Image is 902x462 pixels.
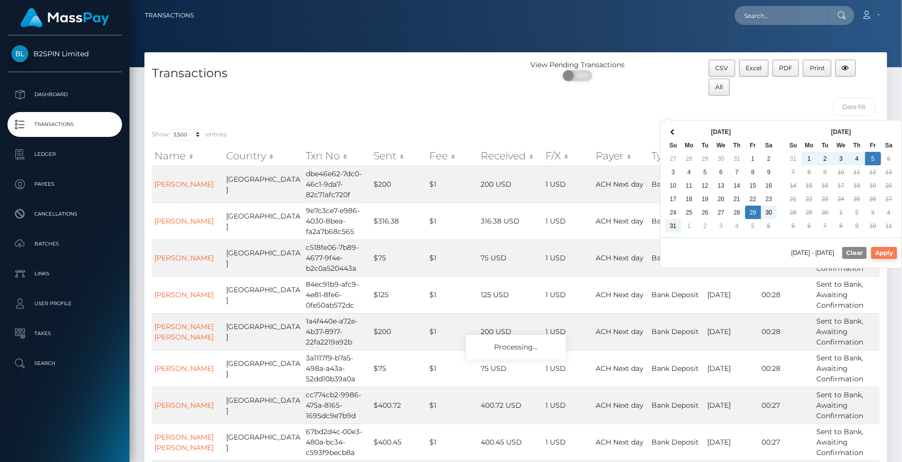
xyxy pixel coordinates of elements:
td: 12 [697,179,713,192]
p: Ledger [11,147,118,162]
td: 3 [833,152,849,165]
td: 7 [729,165,745,179]
td: Sent to Bank, Awaiting Confirmation [814,276,880,313]
td: 1 USD [543,276,593,313]
td: dbe46e62-7dc0-46c1-9da7-82c71afc720f [303,166,371,203]
a: Transactions [145,5,194,26]
p: Cancellations [11,207,118,222]
td: Bank Deposit [649,424,705,461]
th: Sa [881,138,897,152]
span: ACH Next day [596,401,644,410]
label: Show entries [152,129,227,140]
td: 13 [881,165,897,179]
td: [DATE] [705,424,760,461]
td: 9e7c3ce7-e986-4030-8bea-fa2a7b68c565 [303,203,371,239]
td: Bank Deposit [649,387,705,424]
td: 1 USD [543,387,593,424]
p: Links [11,266,118,281]
td: Bank Deposit [649,239,705,276]
td: 31 [729,152,745,165]
a: Payees [7,172,122,197]
div: View Pending Transactions [516,60,640,70]
td: 10 [833,165,849,179]
th: Th [849,138,865,152]
td: [GEOGRAPHIC_DATA] [224,424,303,461]
td: 28 [729,206,745,219]
td: [DATE] [705,276,760,313]
p: Dashboard [11,87,118,102]
td: Sent to Bank, Awaiting Confirmation [814,387,880,424]
td: [GEOGRAPHIC_DATA] [224,239,303,276]
h4: Transactions [152,65,509,82]
span: ACH Next day [596,217,644,226]
a: Dashboard [7,82,122,107]
td: Bank Deposit [649,166,705,203]
td: 5 [745,219,761,232]
td: 15 [801,179,817,192]
td: 00:27 [760,424,814,461]
td: $75 [371,350,427,387]
td: 25 [849,192,865,206]
td: 21 [785,192,801,206]
td: 24 [833,192,849,206]
td: 13 [713,179,729,192]
th: [DATE] [801,125,881,138]
td: 31 [665,219,681,232]
td: 18 [681,192,697,206]
a: [PERSON_NAME] [154,364,214,373]
td: 10 [665,179,681,192]
td: 1 USD [543,203,593,239]
td: 5 [697,165,713,179]
td: 1 [833,206,849,219]
td: $1 [427,387,478,424]
a: Transactions [7,112,122,137]
span: PDF [779,64,792,72]
td: 22 [801,192,817,206]
th: Type: activate to sort column ascending [649,146,705,166]
td: $1 [427,166,478,203]
th: Mo [801,138,817,152]
td: 125 USD [478,276,543,313]
td: 75 USD [478,350,543,387]
td: 3 [665,165,681,179]
td: 1a4f440e-a72e-4b37-8917-22fa2219a92b [303,313,371,350]
td: 12 [865,165,881,179]
a: [PERSON_NAME] [154,180,214,189]
td: 23 [761,192,777,206]
td: $1 [427,239,478,276]
td: 28 [681,152,697,165]
p: Taxes [11,326,118,341]
a: Ledger [7,142,122,167]
td: 00:27 [760,387,814,424]
td: 1 USD [543,313,593,350]
td: 26 [865,192,881,206]
td: c518fe06-7b89-4677-9f4e-b2c0a520443a [303,239,371,276]
select: Showentries [169,129,206,140]
td: 4 [849,152,865,165]
td: 7 [817,219,833,232]
td: Bank Deposit [649,350,705,387]
td: $1 [427,350,478,387]
span: ACH Next day [596,364,644,373]
td: 2 [849,206,865,219]
th: Received: activate to sort column ascending [478,146,543,166]
td: 23 [817,192,833,206]
button: All [709,79,730,96]
td: 9 [817,165,833,179]
input: Search... [735,6,828,25]
td: 75 USD [478,239,543,276]
p: Batches [11,236,118,251]
th: Sa [761,138,777,152]
span: Print [810,64,825,72]
span: ACH Next day [596,180,644,189]
td: 27 [881,192,897,206]
input: Date filter [833,98,876,116]
button: Clear [842,247,867,259]
a: [PERSON_NAME] [154,253,214,262]
td: 18 [849,179,865,192]
span: All [716,83,723,91]
td: [GEOGRAPHIC_DATA] [224,203,303,239]
td: [DATE] [705,313,760,350]
td: [GEOGRAPHIC_DATA] [224,276,303,313]
td: 1 USD [543,239,593,276]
